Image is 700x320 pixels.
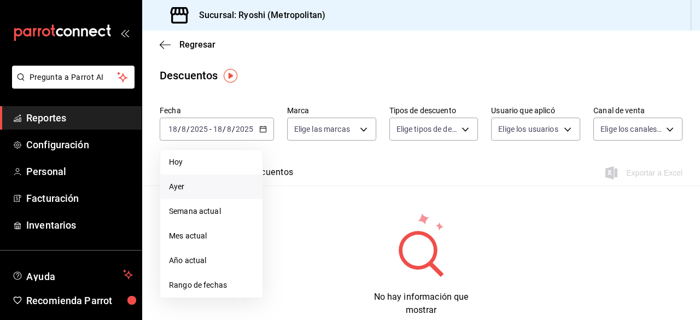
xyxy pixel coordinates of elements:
div: Descuentos [160,67,218,84]
span: Elige tipos de descuento [396,124,458,135]
span: Ayuda [26,268,119,281]
span: Elige los usuarios [498,124,558,135]
input: -- [168,125,178,133]
span: Elige las marcas [294,124,350,135]
span: Facturación [26,191,133,206]
label: Tipos de descuento [389,107,479,114]
span: No hay información que mostrar [374,292,469,315]
input: -- [213,125,223,133]
span: Semana actual [169,206,254,217]
span: Personal [26,164,133,179]
label: Usuario que aplicó [491,107,580,114]
span: Año actual [169,255,254,266]
span: Inventarios [26,218,133,232]
span: Elige los canales de venta [600,124,662,135]
a: Pregunta a Parrot AI [8,79,135,91]
span: / [178,125,181,133]
input: ---- [235,125,254,133]
span: Configuración [26,137,133,152]
button: Pregunta a Parrot AI [12,66,135,89]
button: Regresar [160,39,215,50]
span: Ayer [169,181,254,193]
span: / [232,125,235,133]
span: Hoy [169,156,254,168]
input: -- [226,125,232,133]
span: Regresar [179,39,215,50]
span: Recomienda Parrot [26,293,133,308]
span: Pregunta a Parrot AI [30,72,118,83]
span: / [186,125,190,133]
label: Canal de venta [593,107,682,114]
label: Marca [287,107,376,114]
span: Rango de fechas [169,280,254,291]
span: Reportes [26,110,133,125]
button: open_drawer_menu [120,28,129,37]
span: Mes actual [169,230,254,242]
span: - [209,125,212,133]
span: / [223,125,226,133]
input: ---- [190,125,208,133]
input: -- [181,125,186,133]
img: Tooltip marker [224,69,237,83]
h3: Sucursal: Ryoshi (Metropolitan) [190,9,325,22]
label: Fecha [160,107,274,114]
